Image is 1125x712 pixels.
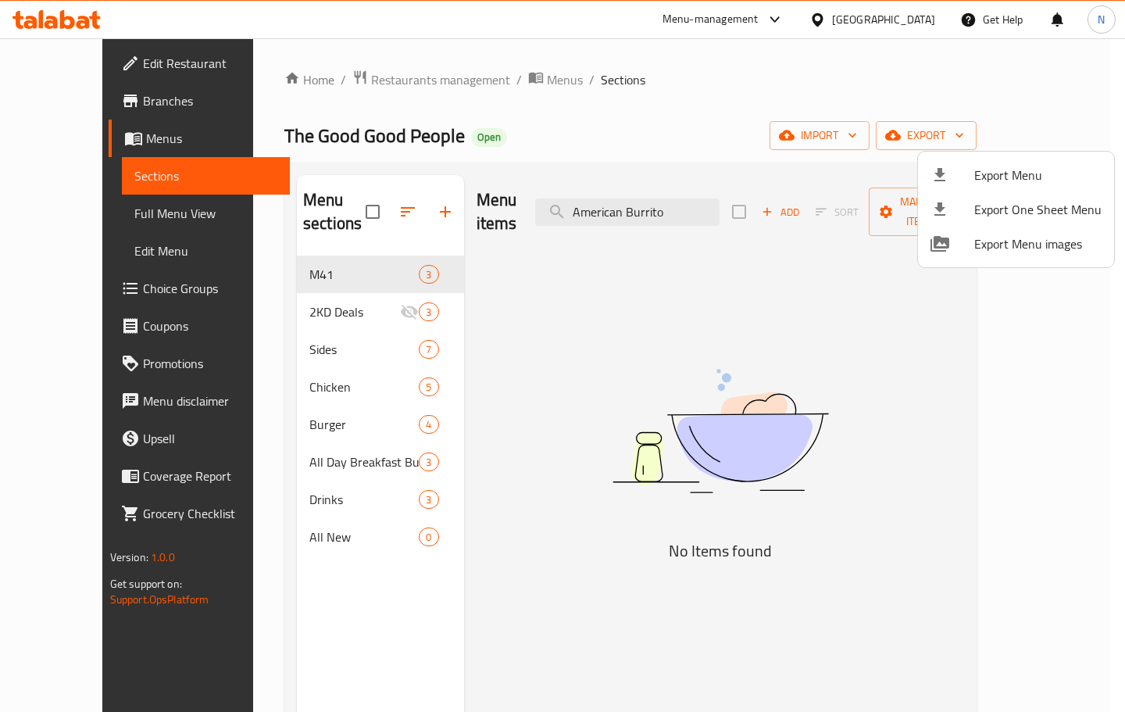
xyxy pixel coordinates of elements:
li: Export menu items [918,158,1114,192]
span: Export Menu [974,166,1102,184]
li: Export Menu images [918,227,1114,261]
span: Export One Sheet Menu [974,200,1102,219]
li: Export one sheet menu items [918,192,1114,227]
span: Export Menu images [974,234,1102,253]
